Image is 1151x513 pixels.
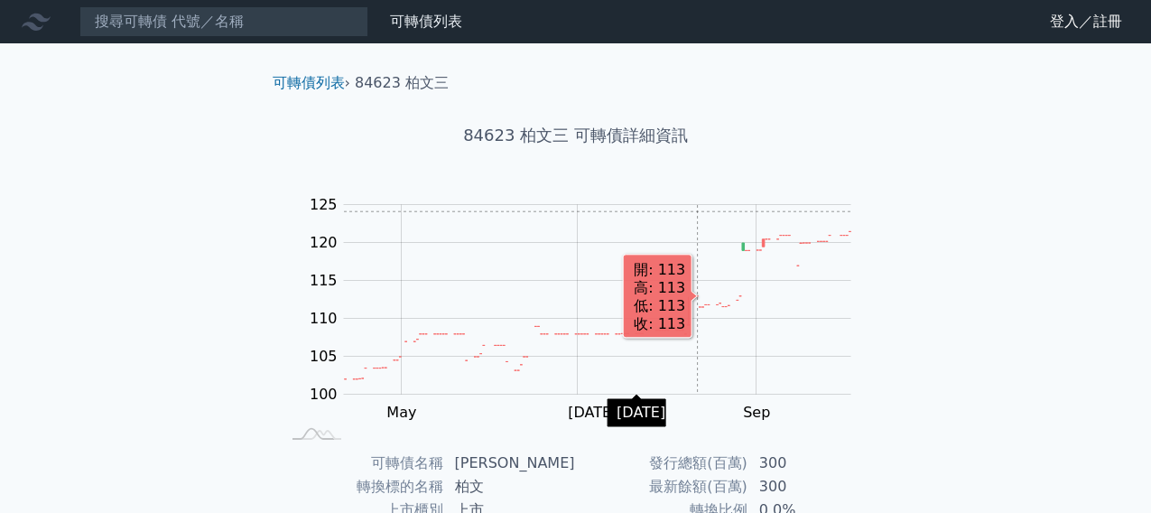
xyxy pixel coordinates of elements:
[310,196,338,213] tspan: 125
[280,452,444,475] td: 可轉債名稱
[444,475,576,499] td: 柏文
[576,475,748,499] td: 最新餘額(百萬)
[748,475,872,499] td: 300
[444,452,576,475] td: [PERSON_NAME]
[258,123,894,148] h1: 84623 柏文三 可轉債詳細資訊
[344,231,850,378] g: Series
[390,13,462,30] a: 可轉債列表
[748,452,872,475] td: 300
[568,404,617,421] tspan: [DATE]
[273,72,350,94] li: ›
[280,475,444,499] td: 轉換標的名稱
[273,74,345,91] a: 可轉債列表
[310,310,338,327] tspan: 110
[355,72,449,94] li: 84623 柏文三
[310,386,338,403] tspan: 100
[310,272,338,289] tspan: 115
[576,452,748,475] td: 發行總額(百萬)
[743,404,770,421] tspan: Sep
[300,196,877,421] g: Chart
[386,404,416,421] tspan: May
[79,6,368,37] input: 搜尋可轉債 代號／名稱
[310,348,338,365] tspan: 105
[1035,7,1137,36] a: 登入／註冊
[310,234,338,251] tspan: 120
